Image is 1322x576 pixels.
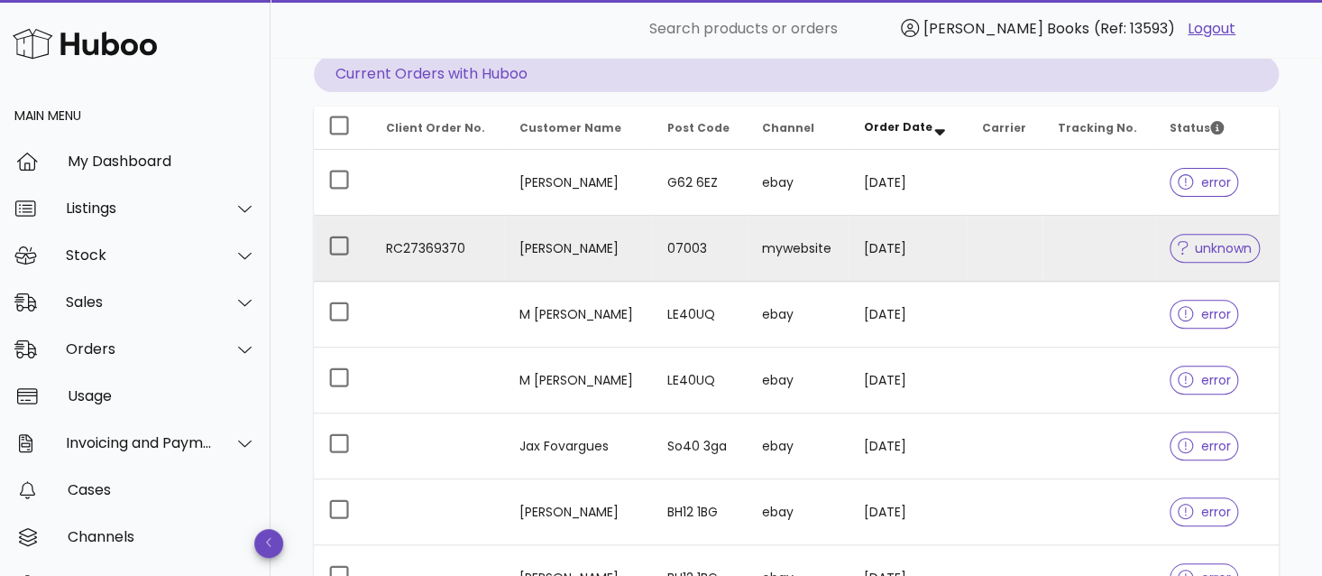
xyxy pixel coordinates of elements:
[652,479,747,545] td: BH12 1BG
[372,107,504,150] th: Client Order No.
[1178,308,1231,321] span: error
[1178,242,1252,255] span: unknown
[68,481,256,498] div: Cases
[372,216,504,282] td: RC27369370
[1155,107,1279,150] th: Status
[652,348,747,413] td: LE40UQ
[652,282,747,348] td: LE40UQ
[1094,18,1175,39] span: (Ref: 13593)
[652,216,747,282] td: 07003
[666,120,729,135] span: Post Code
[652,150,747,216] td: G62 6EZ
[1170,120,1224,135] span: Status
[1057,120,1136,135] span: Tracking No.
[863,119,932,135] span: Order Date
[747,150,849,216] td: ebay
[849,479,967,545] td: [DATE]
[66,340,213,358] div: Orders
[504,107,652,150] th: Customer Name
[849,216,967,282] td: [DATE]
[981,120,1025,135] span: Carrier
[504,479,652,545] td: [PERSON_NAME]
[747,413,849,479] td: ebay
[849,107,967,150] th: Order Date: Sorted descending. Activate to remove sorting.
[923,18,1089,39] span: [PERSON_NAME] Books
[66,293,213,311] div: Sales
[1178,506,1231,518] span: error
[1178,374,1231,386] span: error
[314,56,1279,92] p: Current Orders with Huboo
[747,216,849,282] td: mywebsite
[849,150,967,216] td: [DATE]
[1178,176,1231,189] span: error
[1178,440,1231,452] span: error
[849,282,967,348] td: [DATE]
[504,150,652,216] td: [PERSON_NAME]
[747,107,849,150] th: Channel
[66,434,213,451] div: Invoicing and Payments
[1188,18,1235,40] a: Logout
[747,348,849,413] td: ebay
[66,246,213,264] div: Stock
[967,107,1042,150] th: Carrier
[386,120,485,135] span: Client Order No.
[1042,107,1155,150] th: Tracking No.
[68,387,256,404] div: Usage
[747,479,849,545] td: ebay
[652,413,747,479] td: So40 3ga
[519,120,620,135] span: Customer Name
[747,282,849,348] td: ebay
[504,216,652,282] td: [PERSON_NAME]
[761,120,813,135] span: Channel
[849,348,967,413] td: [DATE]
[652,107,747,150] th: Post Code
[504,348,652,413] td: M [PERSON_NAME]
[504,282,652,348] td: M [PERSON_NAME]
[849,413,967,479] td: [DATE]
[68,153,256,170] div: My Dashboard
[13,24,157,63] img: Huboo Logo
[68,528,256,545] div: Channels
[504,413,652,479] td: Jax Fovargues
[66,200,213,217] div: Listings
